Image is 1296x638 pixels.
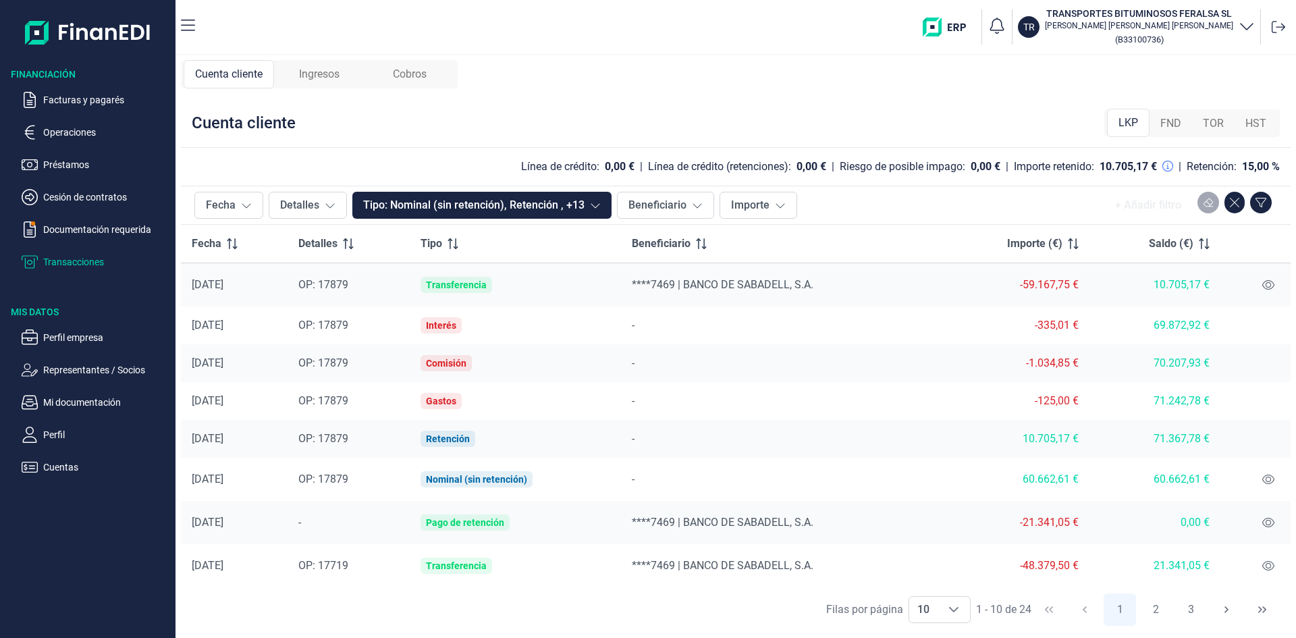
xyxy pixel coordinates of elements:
[192,319,277,332] div: [DATE]
[1150,110,1192,137] div: FND
[953,394,1079,408] div: -125,00 €
[22,427,170,443] button: Perfil
[298,432,348,445] span: OP: 17879
[632,473,634,485] span: -
[840,160,965,174] div: Riesgo de posible impago:
[192,278,277,292] div: [DATE]
[192,394,277,408] div: [DATE]
[605,160,634,174] div: 0,00 €
[640,159,643,175] div: |
[192,559,277,573] div: [DATE]
[720,192,797,219] button: Importe
[43,221,170,238] p: Documentación requerida
[192,356,277,370] div: [DATE]
[1100,516,1209,529] div: 0,00 €
[22,254,170,270] button: Transacciones
[22,459,170,475] button: Cuentas
[194,192,263,219] button: Fecha
[1175,593,1208,626] button: Page 3
[426,280,487,290] div: Transferencia
[299,66,340,82] span: Ingresos
[22,92,170,108] button: Facturas y pagarés
[632,394,634,407] span: -
[521,160,599,174] div: Línea de crédito:
[22,189,170,205] button: Cesión de contratos
[195,66,263,82] span: Cuenta cliente
[826,602,903,618] div: Filas por página
[426,560,487,571] div: Transferencia
[976,604,1031,615] span: 1 - 10 de 24
[1023,20,1035,34] p: TR
[1100,356,1209,370] div: 70.207,93 €
[1100,278,1209,292] div: 10.705,17 €
[1104,593,1136,626] button: Page 1
[938,597,970,622] div: Choose
[298,516,301,529] span: -
[953,516,1079,529] div: -21.341,05 €
[298,473,348,485] span: OP: 17879
[1007,236,1062,252] span: Importe (€)
[192,236,221,252] span: Fecha
[971,160,1000,174] div: 0,00 €
[632,319,634,331] span: -
[192,432,277,446] div: [DATE]
[1210,593,1243,626] button: Next Page
[632,236,691,252] span: Beneficiario
[1179,159,1181,175] div: |
[22,124,170,140] button: Operaciones
[298,236,337,252] span: Detalles
[184,60,274,88] div: Cuenta cliente
[192,112,296,134] div: Cuenta cliente
[192,516,277,529] div: [DATE]
[632,432,634,445] span: -
[1045,20,1233,31] p: [PERSON_NAME] [PERSON_NAME] [PERSON_NAME]
[269,192,347,219] button: Detalles
[298,319,348,331] span: OP: 17879
[632,516,813,529] span: ****7469 | BANCO DE SABADELL, S.A.
[393,66,427,82] span: Cobros
[43,254,170,270] p: Transacciones
[22,329,170,346] button: Perfil empresa
[43,329,170,346] p: Perfil empresa
[1242,160,1280,174] div: 15,00 %
[1192,110,1235,137] div: TOR
[796,160,826,174] div: 0,00 €
[426,474,527,485] div: Nominal (sin retención)
[421,236,442,252] span: Tipo
[617,192,714,219] button: Beneficiario
[632,559,813,572] span: ****7469 | BANCO DE SABADELL, S.A.
[1246,593,1278,626] button: Last Page
[953,432,1079,446] div: 10.705,17 €
[43,427,170,443] p: Perfil
[43,157,170,173] p: Préstamos
[43,459,170,475] p: Cuentas
[1100,160,1157,174] div: 10.705,17 €
[953,356,1079,370] div: -1.034,85 €
[1014,160,1094,174] div: Importe retenido:
[953,319,1079,332] div: -335,01 €
[632,356,634,369] span: -
[298,559,348,572] span: OP: 17719
[1100,473,1209,486] div: 60.662,61 €
[274,60,364,88] div: Ingresos
[352,192,612,219] button: Tipo: Nominal (sin retención), Retención , +13
[426,358,466,369] div: Comisión
[832,159,834,175] div: |
[1149,236,1193,252] span: Saldo (€)
[953,473,1079,486] div: 60.662,61 €
[1100,394,1209,408] div: 71.242,78 €
[1235,110,1277,137] div: HST
[1203,115,1224,132] span: TOR
[1245,115,1266,132] span: HST
[22,362,170,378] button: Representantes / Socios
[426,433,470,444] div: Retención
[923,18,976,36] img: erp
[1100,319,1209,332] div: 69.872,92 €
[426,517,504,528] div: Pago de retención
[22,157,170,173] button: Préstamos
[426,320,456,331] div: Interés
[43,394,170,410] p: Mi documentación
[1187,160,1237,174] div: Retención:
[1160,115,1181,132] span: FND
[909,597,938,622] span: 10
